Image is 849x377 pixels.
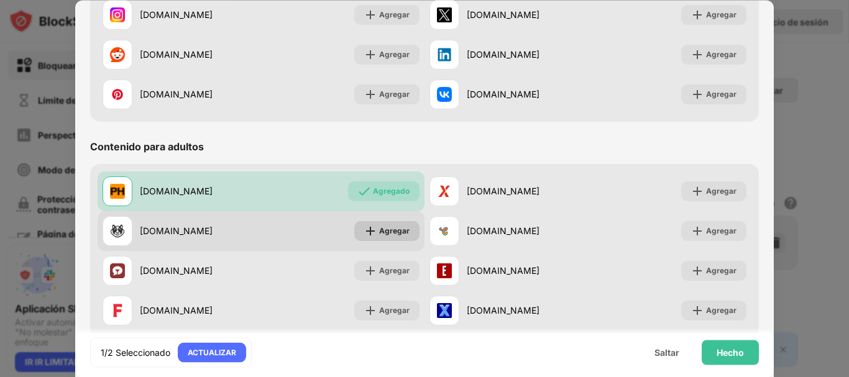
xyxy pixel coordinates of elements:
[110,87,125,102] img: favicons
[110,303,125,318] img: favicons
[706,10,737,19] font: Agregar
[467,50,539,60] font: [DOMAIN_NAME]
[379,266,410,275] font: Agregar
[140,266,213,276] font: [DOMAIN_NAME]
[706,89,737,99] font: Agregar
[140,186,213,197] font: [DOMAIN_NAME]
[437,303,452,318] img: favicons
[437,47,452,62] img: favicons
[467,306,539,316] font: [DOMAIN_NAME]
[706,266,737,275] font: Agregar
[373,186,410,196] font: Agregado
[379,89,410,99] font: Agregar
[188,347,236,357] font: ACTUALIZAR
[110,7,125,22] img: favicons
[110,224,125,238] img: favicons
[110,47,125,62] img: favicons
[140,306,213,316] font: [DOMAIN_NAME]
[379,226,410,235] font: Agregar
[140,89,213,100] font: [DOMAIN_NAME]
[706,50,737,59] font: Agregar
[437,263,452,278] img: favicons
[717,347,744,357] font: Hecho
[467,266,539,276] font: [DOMAIN_NAME]
[437,87,452,102] img: favicons
[110,263,125,278] img: favicons
[467,10,539,20] font: [DOMAIN_NAME]
[379,10,410,19] font: Agregar
[110,184,125,199] img: favicons
[379,306,410,315] font: Agregar
[706,226,737,235] font: Agregar
[379,50,410,59] font: Agregar
[467,226,539,237] font: [DOMAIN_NAME]
[90,140,204,153] font: Contenido para adultos
[437,7,452,22] img: favicons
[140,50,213,60] font: [DOMAIN_NAME]
[101,347,170,357] font: 1/2 Seleccionado
[706,306,737,315] font: Agregar
[467,89,539,100] font: [DOMAIN_NAME]
[140,226,213,237] font: [DOMAIN_NAME]
[654,347,679,357] font: Saltar
[437,224,452,238] img: favicons
[706,186,737,196] font: Agregar
[437,184,452,199] img: favicons
[140,10,213,20] font: [DOMAIN_NAME]
[467,186,539,197] font: [DOMAIN_NAME]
